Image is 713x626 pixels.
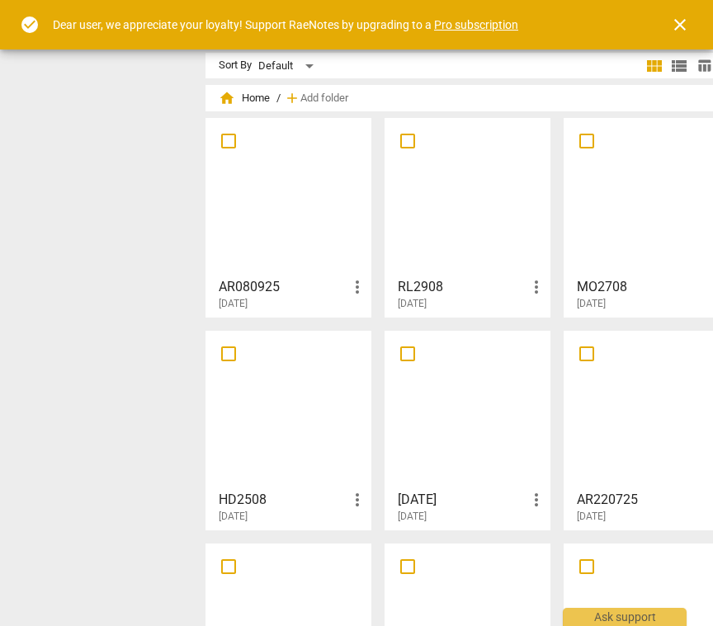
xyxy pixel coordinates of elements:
[300,92,348,105] span: Add folder
[390,124,545,310] a: RL2908[DATE]
[577,297,606,311] span: [DATE]
[284,90,300,106] span: add
[667,54,692,78] button: List view
[398,277,526,297] h3: RL2908
[219,490,347,510] h3: HD2508
[20,15,40,35] span: check_circle
[577,490,706,510] h3: AR220725
[696,58,712,73] span: table_chart
[276,92,281,105] span: /
[660,5,700,45] button: Close
[434,18,518,31] a: Pro subscription
[347,490,367,510] span: more_vert
[563,608,687,626] div: Ask support
[577,277,706,297] h3: MO2708
[398,510,427,524] span: [DATE]
[398,490,526,510] h3: MO230725
[347,277,367,297] span: more_vert
[219,277,347,297] h3: AR080925
[219,90,235,106] span: home
[526,277,546,297] span: more_vert
[219,297,248,311] span: [DATE]
[642,54,667,78] button: Tile view
[669,56,689,76] span: view_list
[219,510,248,524] span: [DATE]
[219,90,270,106] span: Home
[53,16,518,34] div: Dear user, we appreciate your loyalty! Support RaeNotes by upgrading to a
[577,510,606,524] span: [DATE]
[258,53,319,79] div: Default
[670,15,690,35] span: close
[390,337,545,523] a: [DATE][DATE]
[211,337,366,523] a: HD2508[DATE]
[645,56,664,76] span: view_module
[398,297,427,311] span: [DATE]
[526,490,546,510] span: more_vert
[219,59,252,72] div: Sort By
[211,124,366,310] a: AR080925[DATE]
